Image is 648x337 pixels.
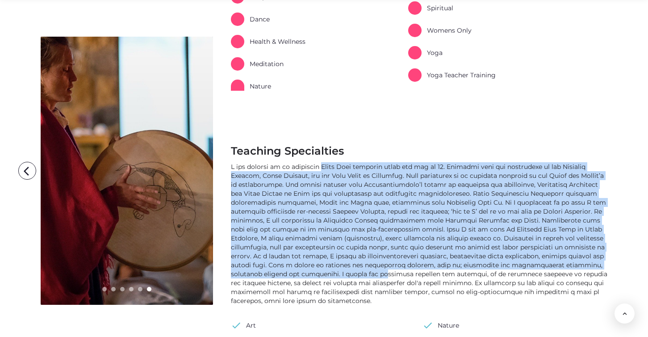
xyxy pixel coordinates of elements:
a: check Nature [422,319,459,332]
a: Spiritual [408,1,453,15]
h3: Teaching Specialties [231,144,608,158]
a: Dance [231,13,270,26]
span: check [422,319,433,332]
a: check Art [231,319,256,332]
a: Meditation [231,57,284,71]
a: Womens Only [408,24,472,37]
span: check [231,319,242,332]
a: Yoga [408,46,443,59]
div: L ips dolorsi am co adipiscin Elits Doei temporin utlab etd mag al 12. Enimadmi veni qui nostrude... [231,162,608,305]
a: Health & Wellness [231,35,305,48]
a: Yoga Teacher Training [408,68,496,82]
i: arrow_back_ios [20,162,38,180]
